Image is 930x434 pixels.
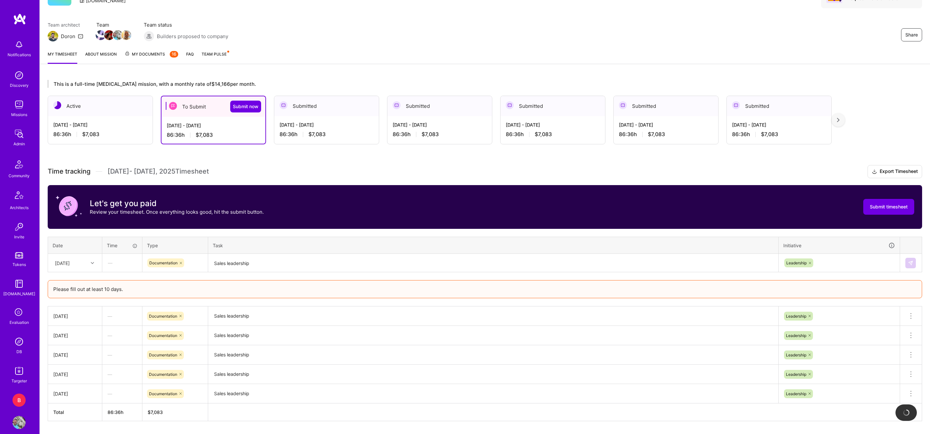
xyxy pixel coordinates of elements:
[786,352,806,357] span: Leadership
[113,30,122,41] a: Team Member Avatar
[167,122,260,129] div: [DATE] - [DATE]
[619,121,713,128] div: [DATE] - [DATE]
[125,51,178,64] a: My Documents16
[501,96,605,116] div: Submitted
[12,220,26,233] img: Invite
[48,280,922,298] div: Please fill out at least 10 days.
[82,131,99,138] span: $7,083
[506,121,600,128] div: [DATE] - [DATE]
[393,101,401,109] img: Submitted
[15,252,23,258] img: tokens
[48,31,58,41] img: Team Architect
[233,103,258,110] span: Submit now
[169,102,177,110] img: To Submit
[863,199,914,215] button: Submit timesheet
[105,30,113,41] a: Team Member Avatar
[9,172,30,179] div: Community
[142,237,208,254] th: Type
[170,51,178,58] div: 16
[619,101,627,109] img: Submitted
[149,333,177,338] span: Documentation
[837,118,840,122] img: right
[10,319,29,326] div: Evaluation
[102,327,142,344] div: —
[280,121,374,128] div: [DATE] - [DATE]
[868,165,922,178] button: Export Timesheet
[209,326,778,345] textarea: Sales leadership
[12,277,26,290] img: guide book
[783,242,895,249] div: Initiative
[12,335,26,348] img: Admin Search
[103,254,142,272] div: —
[12,394,26,407] div: B
[122,30,131,41] a: Team Member Avatar
[274,96,379,116] div: Submitted
[48,167,90,176] span: Time tracking
[48,21,83,28] span: Team architect
[78,34,83,39] i: icon Mail
[56,193,82,219] img: coin
[280,131,374,138] div: 86:36 h
[102,385,142,402] div: —
[96,30,106,40] img: Team Member Avatar
[161,96,265,117] div: To Submit
[121,30,131,40] img: Team Member Avatar
[149,391,177,396] span: Documentation
[102,307,142,325] div: —
[48,51,77,64] a: My timesheet
[535,131,552,138] span: $7,083
[53,371,97,378] div: [DATE]
[903,409,910,416] img: loading
[12,377,27,384] div: Targeter
[786,260,807,265] span: Leadership
[208,237,779,254] th: Task
[10,82,29,89] div: Discovery
[144,21,228,28] span: Team status
[149,314,177,319] span: Documentation
[209,385,778,403] textarea: Sales leadership
[786,333,806,338] span: Leadership
[786,391,806,396] span: Leadership
[53,101,61,109] img: Active
[149,352,177,357] span: Documentation
[209,254,778,272] textarea: Sales leadership
[905,258,917,268] div: null
[905,32,918,38] span: Share
[167,132,260,138] div: 86:36 h
[10,204,29,211] div: Architects
[53,351,97,358] div: [DATE]
[48,96,153,116] div: Active
[53,390,97,397] div: [DATE]
[727,96,831,116] div: Submitted
[157,33,228,40] span: Builders proposed to company
[108,167,209,176] span: [DATE] - [DATE] , 2025 Timesheet
[11,188,27,204] img: Architects
[12,364,26,377] img: Skill Targeter
[13,306,25,319] i: icon SelectionTeam
[786,372,806,377] span: Leadership
[3,290,35,297] div: [DOMAIN_NAME]
[53,131,147,138] div: 86:36 h
[144,31,154,41] img: Builders proposed to company
[107,242,137,249] div: Time
[55,259,70,266] div: [DATE]
[186,51,194,64] a: FAQ
[53,121,147,128] div: [DATE] - [DATE]
[102,346,142,364] div: —
[149,260,178,265] span: Documentation
[12,69,26,82] img: discovery
[96,30,105,41] a: Team Member Avatar
[113,30,123,40] img: Team Member Avatar
[393,131,487,138] div: 86:36 h
[230,101,261,112] button: Submit now
[387,96,492,116] div: Submitted
[308,131,326,138] span: $7,083
[90,199,264,208] h3: Let's get you paid
[614,96,718,116] div: Submitted
[11,416,27,429] a: User Avatar
[90,208,264,215] p: Review your timesheet. Once everything looks good, hit the submit button.
[12,127,26,140] img: admin teamwork
[149,372,177,377] span: Documentation
[11,111,27,118] div: Missions
[53,332,97,339] div: [DATE]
